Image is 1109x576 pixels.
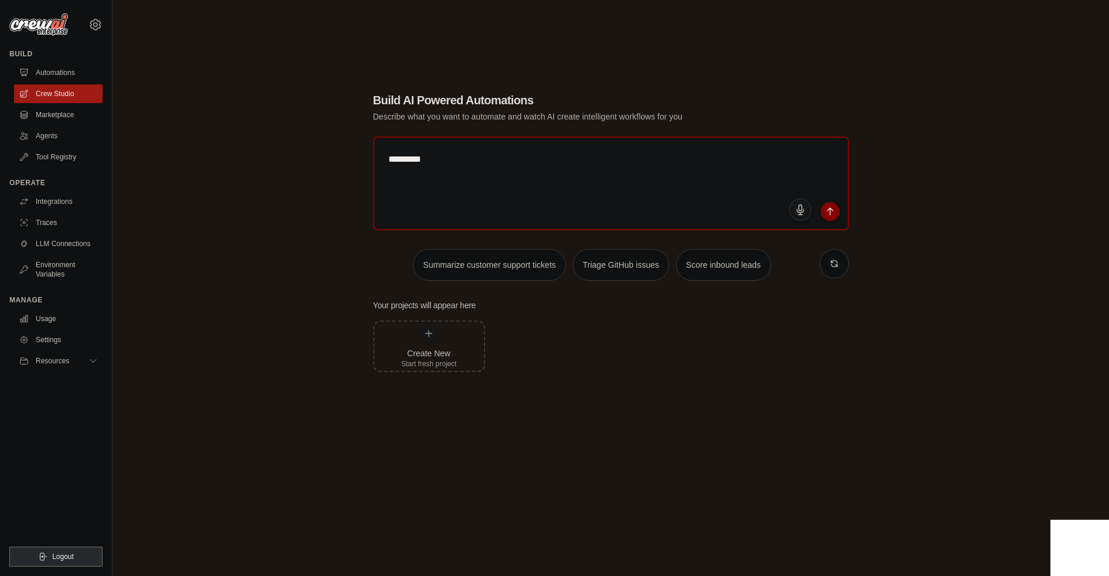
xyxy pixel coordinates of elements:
[1050,520,1109,576] iframe: Chat Widget
[373,299,476,311] h3: Your projects will appear here
[14,127,103,145] a: Agents
[413,249,565,281] button: Summarize customer support tickets
[14,330,103,349] a: Settings
[676,249,771,281] button: Score inbound leads
[820,249,849,278] button: Get new suggestions
[401,359,457,369] div: Start fresh project
[14,192,103,211] a: Integrations
[14,63,103,82] a: Automations
[9,547,103,567] button: Logout
[573,249,669,281] button: Triage GitHub issues
[401,347,457,359] div: Create New
[52,552,74,561] span: Logout
[14,352,103,370] button: Resources
[9,49,103,59] div: Build
[14,84,103,103] a: Crew Studio
[373,92,767,108] h1: Build AI Powered Automations
[1050,520,1109,576] div: Widget de chat
[789,199,811,221] button: Click to speak your automation idea
[36,356,69,366] span: Resources
[14,148,103,166] a: Tool Registry
[9,13,68,36] img: Logo
[14,255,103,284] a: Environment Variables
[14,105,103,124] a: Marketplace
[14,213,103,232] a: Traces
[9,295,103,305] div: Manage
[14,234,103,253] a: LLM Connections
[14,309,103,328] a: Usage
[9,178,103,188] div: Operate
[373,111,767,122] p: Describe what you want to automate and watch AI create intelligent workflows for you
